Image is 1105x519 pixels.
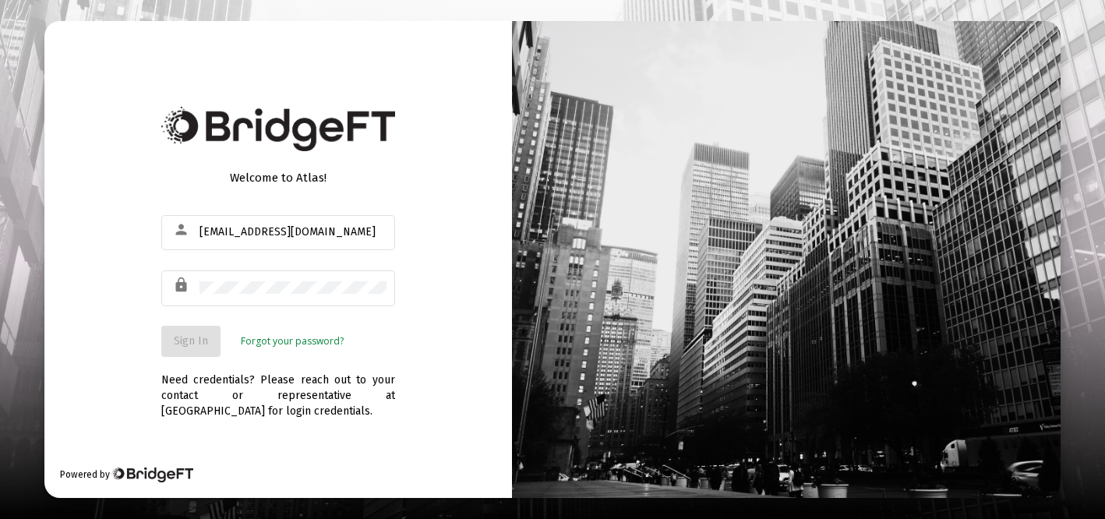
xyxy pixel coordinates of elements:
img: Bridge Financial Technology Logo [161,107,395,151]
div: Need credentials? Please reach out to your contact or representative at [GEOGRAPHIC_DATA] for log... [161,357,395,419]
mat-icon: lock [173,276,192,295]
button: Sign In [161,326,221,357]
span: Sign In [174,334,208,348]
img: Bridge Financial Technology Logo [111,467,193,482]
mat-icon: person [173,221,192,239]
a: Forgot your password? [241,334,344,349]
div: Powered by [60,467,193,482]
div: Welcome to Atlas! [161,170,395,185]
input: Email or Username [199,226,387,238]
